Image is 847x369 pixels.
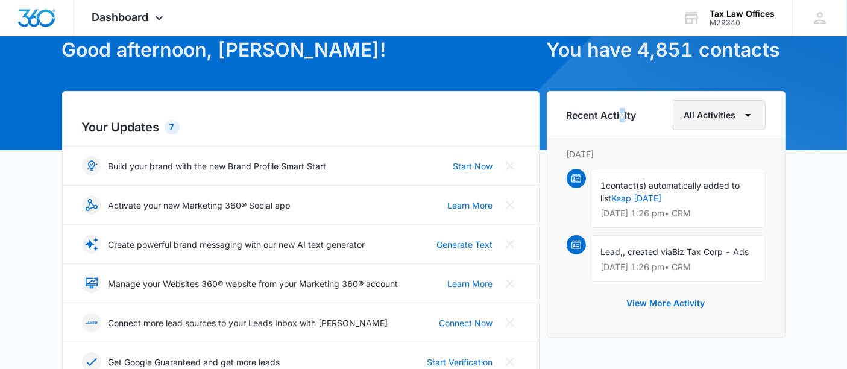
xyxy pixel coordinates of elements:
[672,100,766,130] button: All Activities
[673,247,749,257] span: Biz Tax Corp - Ads
[500,274,520,293] button: Close
[109,317,388,329] p: Connect more lead sources to your Leads Inbox with [PERSON_NAME]
[82,118,520,136] h2: Your Updates
[439,317,493,329] a: Connect Now
[547,36,786,65] h1: You have 4,851 contacts
[567,108,637,122] h6: Recent Activity
[448,199,493,212] a: Learn More
[601,209,755,218] p: [DATE] 1:26 pm • CRM
[623,247,673,257] span: , created via
[601,263,755,271] p: [DATE] 1:26 pm • CRM
[612,193,662,203] a: Keap [DATE]
[109,238,365,251] p: Create powerful brand messaging with our new AI text generator
[601,247,623,257] span: Lead,
[109,356,280,368] p: Get Google Guaranteed and get more leads
[500,235,520,254] button: Close
[165,120,180,134] div: 7
[448,277,493,290] a: Learn More
[710,19,775,27] div: account id
[500,156,520,175] button: Close
[601,180,606,191] span: 1
[500,313,520,332] button: Close
[567,148,766,160] p: [DATE]
[710,9,775,19] div: account name
[109,277,398,290] p: Manage your Websites 360® website from your Marketing 360® account
[453,160,493,172] a: Start Now
[62,36,540,65] h1: Good afternoon, [PERSON_NAME]!
[500,195,520,215] button: Close
[615,289,717,318] button: View More Activity
[109,199,291,212] p: Activate your new Marketing 360® Social app
[92,11,149,24] span: Dashboard
[427,356,493,368] a: Start Verification
[601,180,740,203] span: contact(s) automatically added to list
[437,238,493,251] a: Generate Text
[109,160,327,172] p: Build your brand with the new Brand Profile Smart Start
